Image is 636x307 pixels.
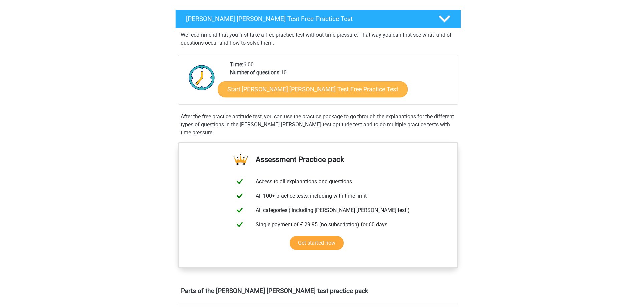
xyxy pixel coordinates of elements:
h4: [PERSON_NAME] [PERSON_NAME] Test Free Practice Test [186,15,428,23]
b: Time: [230,61,243,68]
h4: Parts of the [PERSON_NAME] [PERSON_NAME] test practice pack [181,287,455,295]
a: [PERSON_NAME] [PERSON_NAME] Test Free Practice Test [173,10,464,28]
div: 6:00 10 [225,61,458,104]
p: We recommend that you first take a free practice test without time pressure. That way you can fir... [181,31,456,47]
img: Clock [185,61,219,94]
div: After the free practice aptitude test, you can use the practice package to go through the explana... [178,113,458,137]
a: Get started now [290,236,344,250]
b: Number of questions: [230,69,281,76]
a: Start [PERSON_NAME] [PERSON_NAME] Test Free Practice Test [218,81,408,97]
